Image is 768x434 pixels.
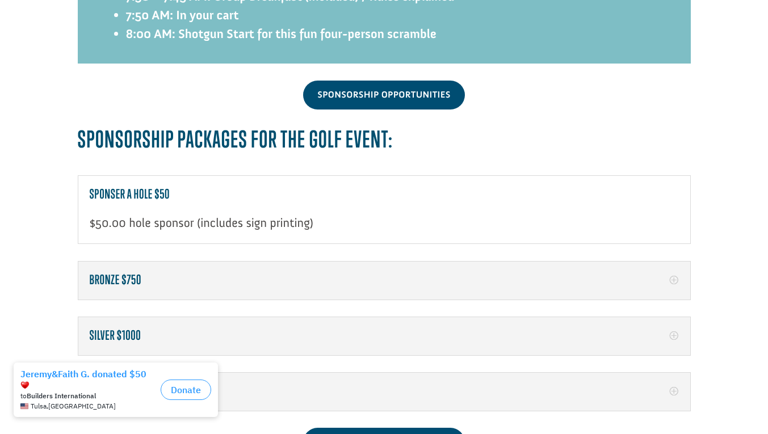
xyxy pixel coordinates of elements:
span: Sponsorship packages for the golf event: [78,125,393,153]
strong: 8:00 AM: Shotgun Start for this fun four-person scramble [126,26,437,41]
button: Donate [161,23,211,43]
h5: Sponser a hole $50 [90,187,679,202]
h5: Silver $1000 [90,328,679,343]
a: Sponsorship Opportunities [303,81,464,109]
strong: 7:50 AM: In your cart [126,7,239,23]
strong: Builders International [27,35,96,43]
img: emoji heart [20,24,30,33]
span: Tulsa , [GEOGRAPHIC_DATA] [31,45,116,53]
div: to [20,35,156,43]
div: Jeremy&Faith G. donated $50 [20,11,156,34]
h5: Gold $1500 [90,384,679,399]
p: $50.00 hole sponsor (includes sign printing) [90,213,679,232]
h5: Bronze $750 [90,273,679,288]
img: US.png [20,45,28,53]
